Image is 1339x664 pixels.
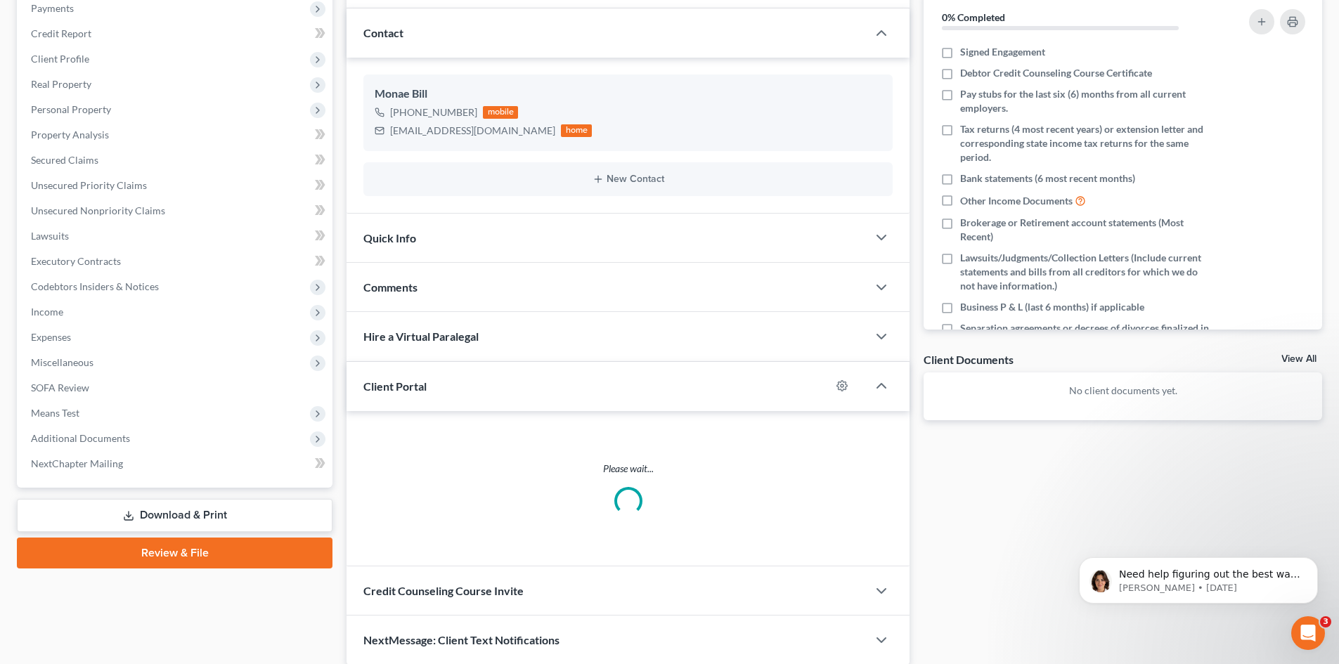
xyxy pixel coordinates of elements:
[390,105,477,119] div: [PHONE_NUMBER]
[31,53,89,65] span: Client Profile
[960,171,1135,185] span: Bank statements (6 most recent months)
[483,106,518,119] div: mobile
[375,86,881,103] div: Monae Bill
[31,382,89,393] span: SOFA Review
[31,306,63,318] span: Income
[1320,616,1331,627] span: 3
[31,179,147,191] span: Unsecured Priority Claims
[31,204,165,216] span: Unsecured Nonpriority Claims
[960,194,1073,208] span: Other Income Documents
[31,27,91,39] span: Credit Report
[363,330,479,343] span: Hire a Virtual Paralegal
[20,21,332,46] a: Credit Report
[363,379,427,393] span: Client Portal
[935,384,1311,398] p: No client documents yet.
[960,45,1045,59] span: Signed Engagement
[363,280,418,294] span: Comments
[31,230,69,242] span: Lawsuits
[363,584,524,597] span: Credit Counseling Course Invite
[375,174,881,185] button: New Contact
[31,356,93,368] span: Miscellaneous
[20,198,332,223] a: Unsecured Nonpriority Claims
[960,87,1210,115] span: Pay stubs for the last six (6) months from all current employers.
[960,300,1144,314] span: Business P & L (last 6 months) if applicable
[20,173,332,198] a: Unsecured Priority Claims
[20,148,332,173] a: Secured Claims
[960,321,1210,349] span: Separation agreements or decrees of divorces finalized in the past 2 years
[924,352,1014,367] div: Client Documents
[960,216,1210,244] span: Brokerage or Retirement account statements (Most Recent)
[31,407,79,419] span: Means Test
[561,124,592,137] div: home
[20,451,332,476] a: NextChapter Mailing
[942,11,1005,23] strong: 0% Completed
[20,122,332,148] a: Property Analysis
[363,231,416,245] span: Quick Info
[31,432,130,444] span: Additional Documents
[61,41,242,122] span: Need help figuring out the best way to enter your client's income? Here's a quick article to show...
[31,331,71,343] span: Expenses
[363,26,403,39] span: Contact
[31,280,159,292] span: Codebtors Insiders & Notices
[31,457,123,469] span: NextChapter Mailing
[1291,616,1325,650] iframe: Intercom live chat
[20,249,332,274] a: Executory Contracts
[1058,528,1339,626] iframe: Intercom notifications message
[31,103,111,115] span: Personal Property
[20,375,332,401] a: SOFA Review
[363,462,893,476] p: Please wait...
[31,78,91,90] span: Real Property
[31,129,109,141] span: Property Analysis
[17,499,332,532] a: Download & Print
[31,154,98,166] span: Secured Claims
[960,66,1152,80] span: Debtor Credit Counseling Course Certificate
[61,54,242,67] p: Message from Emma, sent 5d ago
[20,223,332,249] a: Lawsuits
[960,122,1210,164] span: Tax returns (4 most recent years) or extension letter and corresponding state income tax returns ...
[363,633,559,646] span: NextMessage: Client Text Notifications
[31,255,121,267] span: Executory Contracts
[17,538,332,568] a: Review & File
[1281,354,1317,364] a: View All
[390,124,555,138] div: [EMAIL_ADDRESS][DOMAIN_NAME]
[31,2,74,14] span: Payments
[960,251,1210,293] span: Lawsuits/Judgments/Collection Letters (Include current statements and bills from all creditors fo...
